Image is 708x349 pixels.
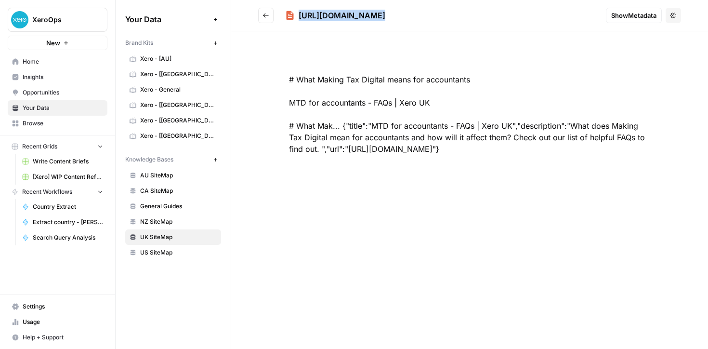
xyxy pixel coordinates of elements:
span: Usage [23,318,103,326]
span: AU SiteMap [140,171,217,180]
span: Browse [23,119,103,128]
button: New [8,36,107,50]
span: Xero - [[GEOGRAPHIC_DATA]] [140,132,217,140]
a: Usage [8,314,107,330]
a: Extract country - [PERSON_NAME] [18,215,107,230]
span: Country Extract [33,202,103,211]
a: [Xero] WIP Content Refresh [18,169,107,185]
a: Xero - [[GEOGRAPHIC_DATA]] [125,128,221,144]
span: Your Data [23,104,103,112]
a: Xero - [[GEOGRAPHIC_DATA]] [125,97,221,113]
span: New [46,38,60,48]
a: UK SiteMap [125,229,221,245]
a: CA SiteMap [125,183,221,199]
a: General Guides [125,199,221,214]
button: Recent Grids [8,139,107,154]
span: Opportunities [23,88,103,97]
a: Browse [8,116,107,131]
span: Extract country - [PERSON_NAME] [33,218,103,227]
a: Write Content Briefs [18,154,107,169]
span: Insights [23,73,103,81]
a: Xero - [[GEOGRAPHIC_DATA]] [125,113,221,128]
button: Go back [258,8,274,23]
span: UK SiteMap [140,233,217,242]
span: Help + Support [23,333,103,342]
span: Xero - [[GEOGRAPHIC_DATA]] [140,116,217,125]
a: Home [8,54,107,69]
button: Help + Support [8,330,107,345]
a: Search Query Analysis [18,230,107,245]
a: Your Data [8,100,107,116]
button: Workspace: XeroOps [8,8,107,32]
span: Your Data [125,13,210,25]
a: Insights [8,69,107,85]
a: Opportunities [8,85,107,100]
span: Recent Workflows [22,188,72,196]
div: # What Making Tax Digital means for accountants MTD for accountants - FAQs | Xero UK # What Mak..... [258,51,681,178]
a: Xero - [AU] [125,51,221,67]
span: CA SiteMap [140,187,217,195]
span: Recent Grids [22,142,57,151]
span: Write Content Briefs [33,157,103,166]
span: Home [23,57,103,66]
a: AU SiteMap [125,168,221,183]
span: Settings [23,302,103,311]
span: Search Query Analysis [33,233,103,242]
button: Recent Workflows [8,185,107,199]
span: US SiteMap [140,248,217,257]
span: NZ SiteMap [140,217,217,226]
span: Xero - [AU] [140,54,217,63]
span: XeroOps [32,15,91,25]
a: Settings [8,299,107,314]
a: Xero - [[GEOGRAPHIC_DATA]] [125,67,221,82]
span: [Xero] WIP Content Refresh [33,173,103,181]
span: Xero - [[GEOGRAPHIC_DATA]] [140,101,217,109]
a: Xero - General [125,82,221,97]
div: [URL][DOMAIN_NAME] [299,10,385,21]
a: Country Extract [18,199,107,215]
span: Knowledge Bases [125,155,173,164]
a: US SiteMap [125,245,221,260]
img: XeroOps Logo [11,11,28,28]
span: Xero - [[GEOGRAPHIC_DATA]] [140,70,217,79]
span: Xero - General [140,85,217,94]
a: NZ SiteMap [125,214,221,229]
span: General Guides [140,202,217,211]
span: Brand Kits [125,39,153,47]
span: Show Metadata [611,11,656,20]
button: ShowMetadata [606,8,662,23]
